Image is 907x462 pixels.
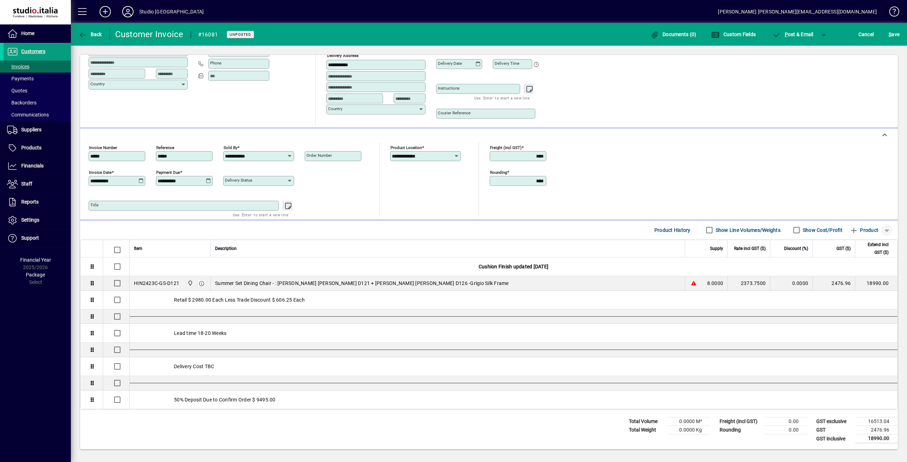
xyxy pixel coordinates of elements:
span: Extend incl GST ($) [860,241,889,256]
span: Home [21,30,34,36]
span: Rate incl GST ($) [734,245,766,252]
a: Settings [4,211,71,229]
td: 0.00 [765,417,807,426]
span: Unposted [230,32,251,37]
mat-label: Delivery status [225,178,252,183]
td: 18990.00 [855,434,898,443]
button: Cancel [857,28,876,41]
mat-label: Product location [390,145,422,150]
span: Back [78,32,102,37]
span: Products [21,145,41,150]
td: 2476.96 [855,426,898,434]
a: Communications [4,109,71,121]
td: 16513.04 [855,417,898,426]
span: Payments [7,76,34,81]
span: Staff [21,181,32,187]
span: Package [26,272,45,278]
span: ost & Email [772,32,813,37]
div: Studio [GEOGRAPHIC_DATA] [139,6,204,17]
a: Reports [4,193,71,211]
button: Back [77,28,104,41]
td: 18990.00 [855,276,897,291]
mat-label: Courier Reference [438,110,471,115]
td: 0.0000 Kg [668,426,710,434]
span: Quotes [7,88,27,93]
a: Suppliers [4,121,71,139]
span: Nugent Street [186,279,194,287]
div: [PERSON_NAME] [PERSON_NAME][EMAIL_ADDRESS][DOMAIN_NAME] [718,6,877,17]
mat-label: Delivery time [495,61,519,66]
a: Invoices [4,61,71,73]
span: Supply [710,245,723,252]
span: Financials [21,163,44,169]
app-page-header-button: Back [71,28,110,41]
span: Customers [21,49,45,54]
div: Customer Invoice [115,29,184,40]
button: Add [94,5,117,18]
span: Backorders [7,100,36,105]
span: S [889,32,891,37]
mat-label: Title [90,203,98,207]
button: Product History [652,224,693,236]
span: Invoices [7,64,29,69]
span: Financial Year [20,257,51,263]
mat-label: Sold by [224,145,237,150]
a: Products [4,139,71,157]
a: View on map [416,46,427,57]
a: Financials [4,157,71,175]
a: Quotes [4,85,71,97]
a: Knowledge Base [884,1,898,24]
span: Summer Set Dining Chair - : [PERSON_NAME] [PERSON_NAME] D121 + [PERSON_NAME] [PERSON_NAME] D126 -... [215,280,509,287]
mat-hint: Use 'Enter' to start a new line [233,211,288,219]
span: Reports [21,199,39,205]
td: 0.0000 M³ [668,417,710,426]
td: Rounding [716,426,765,434]
span: Description [215,245,237,252]
td: GST [813,426,855,434]
mat-label: Instructions [438,86,460,91]
mat-hint: Use 'Enter' to start a new line [474,94,530,102]
div: Delivery Cost TBC [130,357,897,376]
button: Save [887,28,901,41]
mat-label: Country [328,106,342,111]
mat-label: Reference [156,145,174,150]
div: #16081 [198,29,218,40]
label: Show Cost/Profit [801,227,843,234]
a: Payments [4,73,71,85]
button: Custom Fields [709,28,757,41]
td: 0.00 [765,426,807,434]
span: Documents (0) [650,32,697,37]
span: 8.0000 [707,280,723,287]
span: ave [889,29,900,40]
span: Support [21,235,39,241]
span: Communications [7,112,49,118]
button: Profile [117,5,139,18]
div: HIN2423C-GS-D121 [134,280,179,287]
span: Custom Fields [711,32,756,37]
div: Retail $ 2980.00 Each Less Trade Discount $ 606.25 Each [130,291,897,309]
td: 2476.96 [812,276,855,291]
div: 2373.7500 [732,280,766,287]
span: P [785,32,788,37]
td: Total Weight [625,426,668,434]
mat-label: Order number [306,153,332,158]
mat-label: Country [90,81,105,86]
td: Total Volume [625,417,668,426]
mat-label: Invoice date [89,170,112,175]
span: Product History [654,224,691,236]
span: Product [850,224,878,236]
span: Suppliers [21,127,41,132]
a: Home [4,25,71,42]
a: Staff [4,175,71,193]
mat-label: Rounding [490,170,507,175]
button: Documents (0) [649,28,698,41]
button: Product [846,224,882,236]
span: Cancel [858,29,874,40]
div: Cushion Finish updated [DATE] [130,257,897,276]
mat-label: Freight (incl GST) [490,145,522,150]
td: GST exclusive [813,417,855,426]
span: Item [134,245,142,252]
td: 0.0000 [770,276,812,291]
span: Discount (%) [784,245,808,252]
mat-label: Delivery date [438,61,462,66]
